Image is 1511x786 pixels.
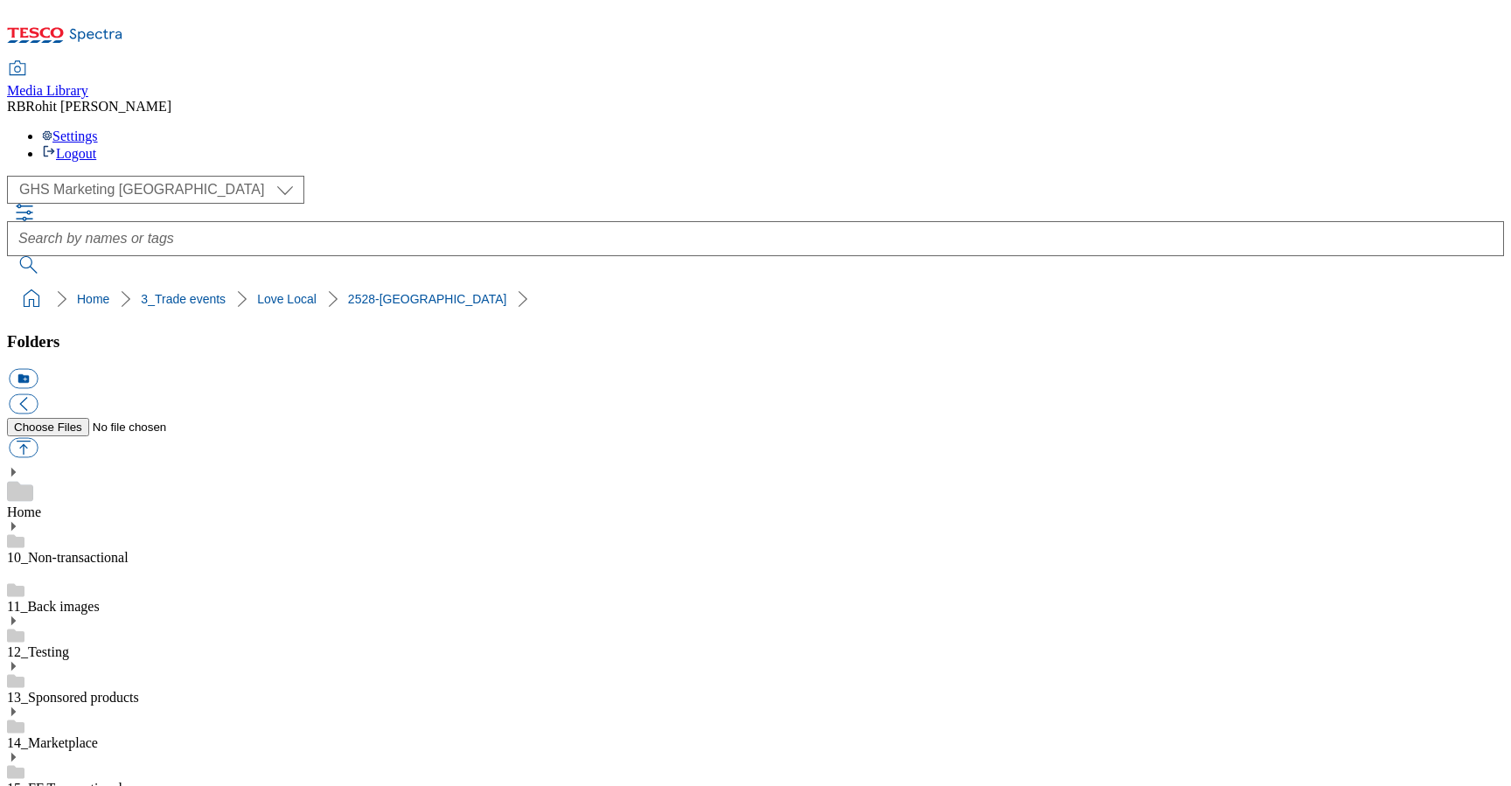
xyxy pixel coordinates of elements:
[141,292,226,306] a: 3_Trade events
[7,735,98,750] a: 14_Marketplace
[25,99,171,114] span: Rohit [PERSON_NAME]
[7,644,69,659] a: 12_Testing
[7,99,25,114] span: RB
[77,292,109,306] a: Home
[7,550,129,565] a: 10_Non-transactional
[7,282,1504,316] nav: breadcrumb
[7,332,1504,351] h3: Folders
[348,292,507,306] a: 2528-[GEOGRAPHIC_DATA]
[7,504,41,519] a: Home
[7,599,100,614] a: 11_Back images
[257,292,317,306] a: Love Local
[7,690,139,705] a: 13_Sponsored products
[17,285,45,313] a: home
[42,146,96,161] a: Logout
[42,129,98,143] a: Settings
[7,221,1504,256] input: Search by names or tags
[7,62,88,99] a: Media Library
[7,83,88,98] span: Media Library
